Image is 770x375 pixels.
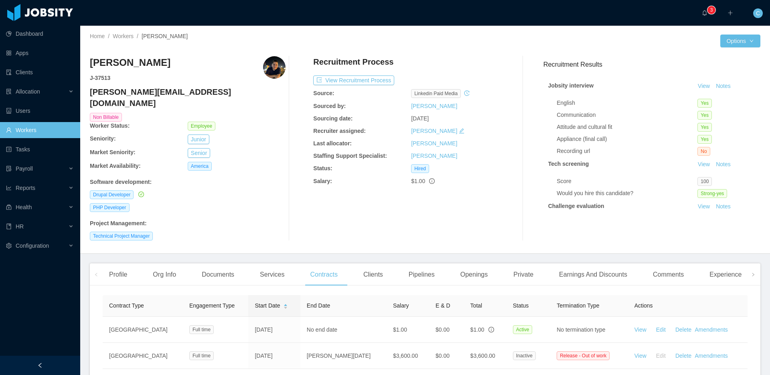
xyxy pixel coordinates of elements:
td: [DATE] [248,317,300,343]
span: linkedin paid media [411,89,461,98]
span: Health [16,204,32,210]
td: [DATE] [248,343,300,369]
b: Seniority: [90,135,116,142]
a: icon: check-circle [137,191,144,198]
span: Drupal Developer [90,190,134,199]
span: No [697,147,710,156]
h4: Recruitment Process [313,56,393,67]
h4: [PERSON_NAME][EMAIL_ADDRESS][DOMAIN_NAME] [90,86,286,109]
span: Yes [697,111,712,120]
span: End Date [307,302,330,309]
button: Notes [713,202,734,212]
button: Edit [646,323,672,336]
i: icon: history [464,90,470,96]
b: Recruiter assigned: [313,128,366,134]
i: icon: plus [727,10,733,16]
a: icon: robotUsers [6,103,74,119]
span: $1.00 [470,326,484,333]
span: $1.00 [393,326,407,333]
a: Delete [675,326,691,333]
b: Sourced by: [313,103,346,109]
td: [GEOGRAPHIC_DATA] [103,343,183,369]
div: Communication [557,111,697,119]
span: Yes [697,99,712,108]
span: Inactive [513,351,536,360]
span: / [137,33,138,39]
span: Technical Project Manager [90,232,153,240]
a: icon: auditClients [6,64,74,80]
a: View [695,83,713,89]
span: HR [16,223,24,230]
a: View [634,353,646,359]
button: Junior [188,135,209,144]
td: No end date [300,317,387,343]
div: Pipelines [402,263,441,286]
i: icon: right [751,273,755,277]
div: Recording url [557,147,697,155]
span: Strong-yes [697,189,727,198]
a: Workers [113,33,134,39]
span: Hired [411,164,429,173]
a: [PERSON_NAME] [411,140,457,147]
div: Profile [103,263,134,286]
div: Appliance (final call) [557,135,697,143]
span: Engagement Type [189,302,235,309]
strong: J- 37513 [90,75,110,81]
b: Last allocator: [313,140,352,147]
h3: [PERSON_NAME] [90,56,170,69]
span: 100 [697,177,712,186]
strong: Challenge evaluation [548,203,604,209]
span: $0.00 [436,326,450,333]
span: Reports [16,185,35,191]
button: icon: exportView Recruitment Process [313,75,394,85]
i: icon: book [6,224,12,229]
a: icon: profileTasks [6,141,74,157]
p: 3 [710,6,713,14]
span: Payroll [16,165,33,172]
a: icon: appstoreApps [6,45,74,61]
b: Project Management : [90,220,147,226]
i: icon: medicine-box [6,204,12,210]
span: info-circle [429,178,435,184]
span: Termination Type [557,302,599,309]
b: Staffing Support Specialist: [313,153,387,159]
a: Amendments [695,353,727,359]
span: Full time [189,351,214,360]
div: Comments [646,263,690,286]
i: icon: check-circle [138,192,144,197]
b: Source: [313,90,334,96]
span: Non Billable [90,113,122,122]
span: Salary [393,302,409,309]
span: Release - Out of work [557,351,610,360]
div: Openings [454,263,494,286]
div: English [557,99,697,107]
a: Amendments [695,326,727,333]
span: Allocation [16,88,40,95]
b: Sourcing date: [313,115,353,122]
img: 185837b2-f8ce-4ff3-bc03-4dc4737ece5a_6655fc778d9ae-400w.png [263,56,286,79]
div: Sort [283,303,288,308]
div: Would you hire this candidate? [557,189,697,198]
span: / [108,33,109,39]
td: [PERSON_NAME][DATE] [300,343,387,369]
div: Clients [357,263,389,286]
div: Earnings And Discounts [553,263,634,286]
b: Market Seniority: [90,149,136,155]
div: Documents [195,263,241,286]
button: Optionsicon: down [720,35,760,47]
span: Yes [697,135,712,144]
i: icon: setting [6,243,12,249]
button: Edit [646,349,672,362]
div: Contracts [304,263,344,286]
i: icon: caret-down [284,306,288,308]
i: icon: edit [459,128,464,134]
button: Notes [713,82,734,91]
a: View [695,203,713,210]
span: Total [470,302,482,309]
span: info-circle [488,327,494,332]
span: $3,600.00 [470,353,495,359]
td: [GEOGRAPHIC_DATA] [103,317,183,343]
span: Full time [189,325,214,334]
a: icon: userWorkers [6,122,74,138]
span: C [756,8,760,18]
